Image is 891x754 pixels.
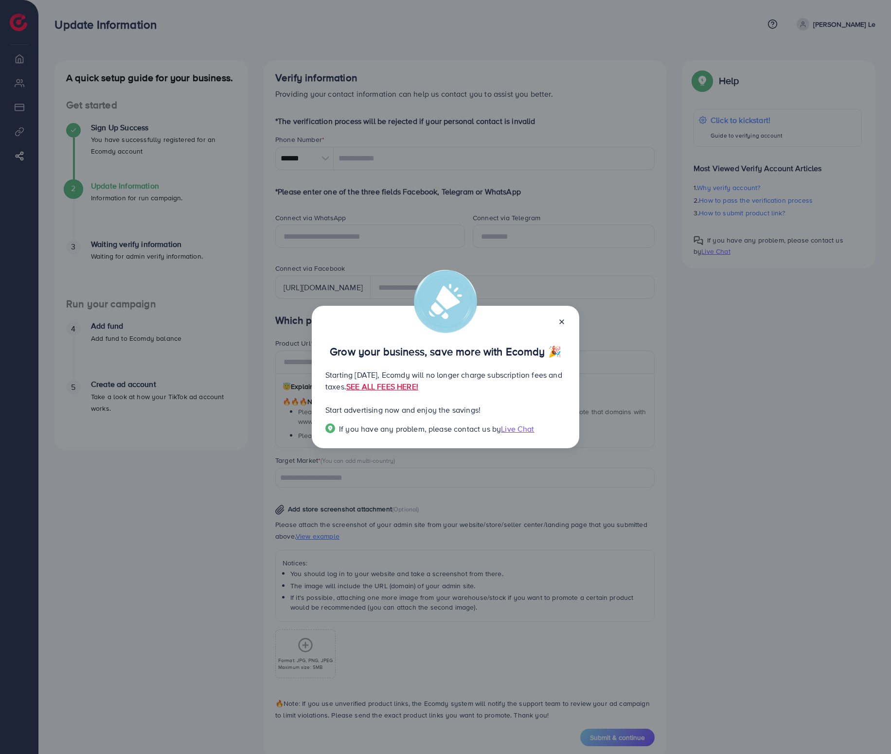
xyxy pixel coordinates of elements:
[414,270,477,333] img: alert
[346,381,418,392] a: SEE ALL FEES HERE!
[501,423,534,434] span: Live Chat
[339,423,501,434] span: If you have any problem, please contact us by
[325,346,566,357] p: Grow your business, save more with Ecomdy 🎉
[325,369,566,392] p: Starting [DATE], Ecomdy will no longer charge subscription fees and taxes.
[325,423,335,433] img: Popup guide
[325,404,566,416] p: Start advertising now and enjoy the savings!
